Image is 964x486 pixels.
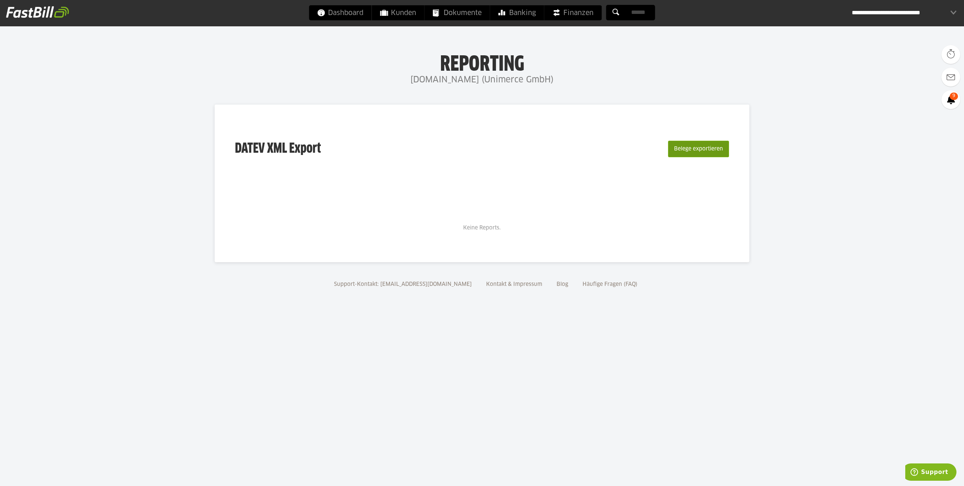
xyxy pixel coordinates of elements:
span: Dokumente [433,5,482,20]
img: fastbill_logo_white.png [6,6,69,18]
span: Banking [499,5,536,20]
a: Häufige Fragen (FAQ) [580,282,640,287]
a: Dokumente [425,5,490,20]
span: Keine Reports. [463,225,501,231]
a: Support-Kontakt: [EMAIL_ADDRESS][DOMAIN_NAME] [331,282,474,287]
h1: Reporting [75,53,889,73]
a: Dashboard [309,5,372,20]
a: Banking [490,5,544,20]
a: Blog [554,282,571,287]
button: Belege exportieren [668,141,729,157]
a: 9 [941,90,960,109]
a: Kontakt & Impressum [484,282,545,287]
span: Finanzen [553,5,593,20]
span: Dashboard [317,5,363,20]
span: Kunden [380,5,416,20]
span: 9 [950,93,958,100]
a: Finanzen [545,5,602,20]
h3: DATEV XML Export [235,125,321,173]
a: Kunden [372,5,424,20]
iframe: Öffnet ein Widget, in dem Sie weitere Informationen finden [905,463,956,482]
